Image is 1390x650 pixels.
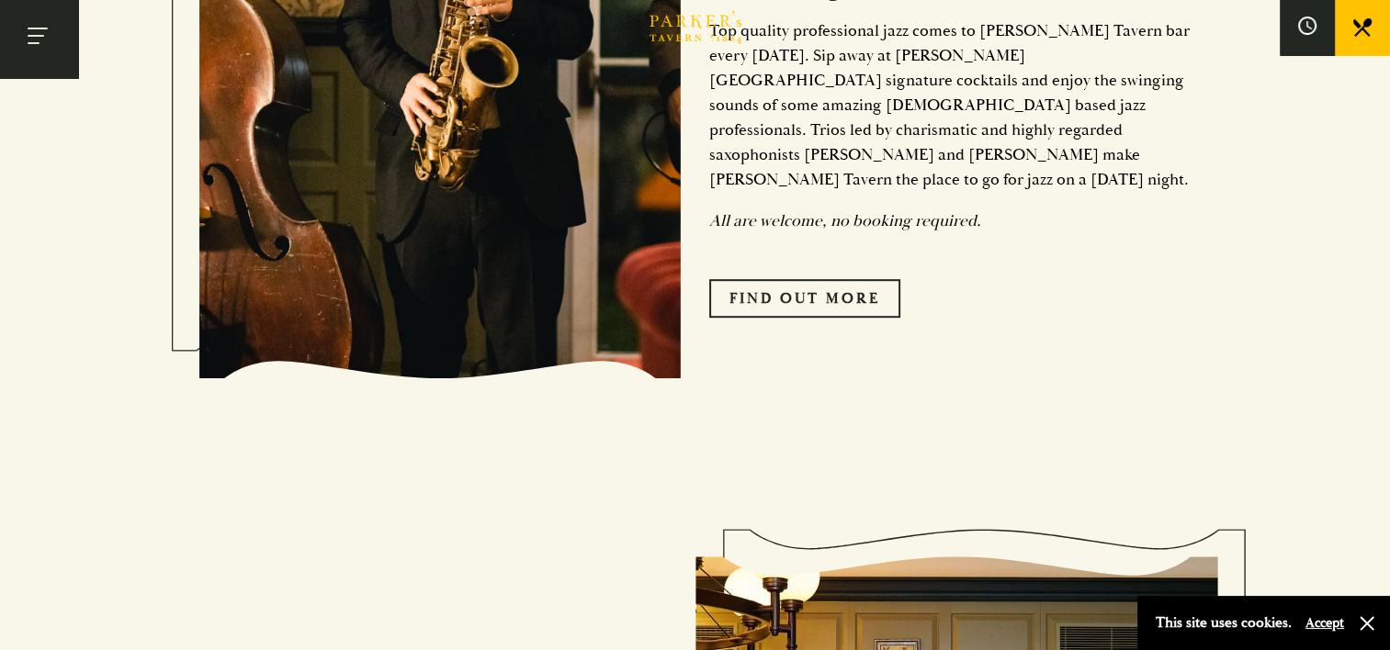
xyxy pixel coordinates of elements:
button: Close and accept [1358,614,1376,633]
p: This site uses cookies. [1156,610,1292,636]
button: Accept [1305,614,1344,632]
em: All are welcome, no booking required. [709,210,981,231]
p: Top quality professional jazz comes to [PERSON_NAME] Tavern bar every [DATE]. Sip away at [PERSON... [709,18,1192,192]
a: Find Out More [709,279,900,318]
